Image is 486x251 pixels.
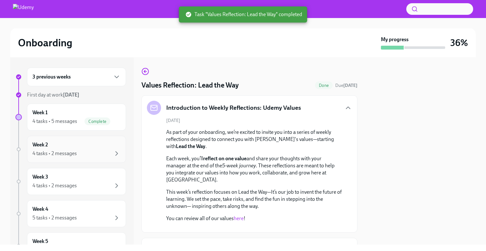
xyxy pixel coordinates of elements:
span: Due [335,83,357,88]
p: As part of your onboarding, we’re excited to invite you into a series of weekly reflections desig... [166,129,342,150]
strong: Lead the Way [176,143,205,149]
a: here [234,215,244,221]
a: First day at work[DATE] [15,91,126,98]
div: 4 tasks • 2 messages [32,182,77,189]
h6: Week 2 [32,141,48,148]
p: You can review all of our values ! [166,215,342,222]
span: September 1st, 2025 10:00 [335,82,357,88]
strong: [DATE] [343,83,357,88]
span: First day at work [27,92,79,98]
a: Week 24 tasks • 2 messages [15,136,126,163]
div: 5 tasks • 2 messages [32,214,77,221]
h6: Week 4 [32,206,48,213]
a: Week 14 tasks • 5 messagesComplete [15,104,126,131]
h4: Values Reflection: Lead the Way [141,80,239,90]
span: [DATE] [166,117,180,124]
a: Week 45 tasks • 2 messages [15,200,126,227]
strong: My progress [381,36,409,43]
em: 5-week journey [222,163,256,169]
span: Done [315,83,333,88]
div: 4 tasks • 5 messages [32,118,77,125]
h6: Week 5 [32,238,48,245]
p: Each week, you’ll and share your thoughts with your manager at the end of the . These reflections... [166,155,342,183]
span: Task "Values Reflection: Lead the Way" completed [185,11,302,18]
h6: Week 1 [32,109,48,116]
a: Week 34 tasks • 2 messages [15,168,126,195]
span: Complete [85,119,110,124]
div: 4 tasks • 2 messages [32,150,77,157]
h2: Onboarding [18,36,72,49]
label: How might Lead the Way support your success and your team’s success? [147,243,352,250]
img: Udemy [13,4,34,14]
p: This week’s reflection focuses on Lead the Way—It’s our job to invent the future of learning. We ... [166,189,342,210]
h6: Week 3 [32,173,48,181]
strong: reflect on one value [203,155,247,162]
h5: Introduction to Weekly Reflections: Udemy Values [166,104,301,112]
div: 3 previous weeks [27,68,126,86]
h3: 36% [450,37,468,49]
strong: [DATE] [63,92,79,98]
h6: 3 previous weeks [32,73,71,80]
